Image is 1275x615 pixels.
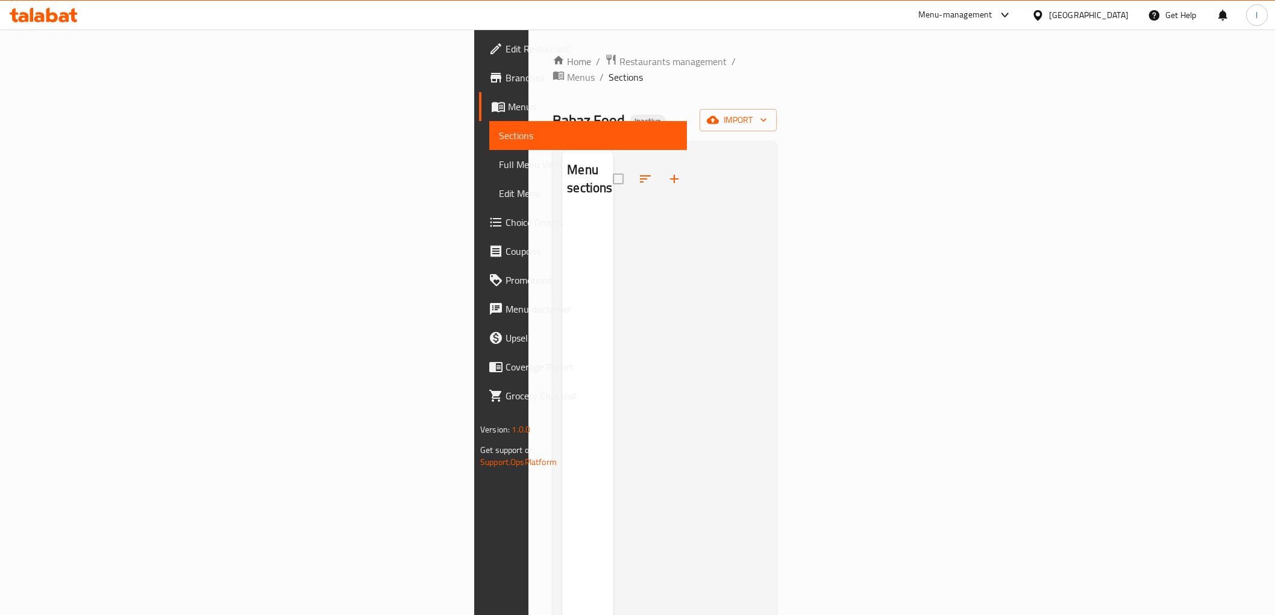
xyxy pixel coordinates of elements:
a: Coupons [479,237,687,266]
nav: Menu sections [562,208,613,217]
span: Choice Groups [506,215,677,229]
span: Edit Restaurant [506,42,677,56]
div: Menu-management [918,8,992,22]
div: [GEOGRAPHIC_DATA] [1049,8,1129,22]
a: Sections [489,121,687,150]
a: Promotions [479,266,687,295]
span: Coverage Report [506,360,677,374]
a: Menus [479,92,687,121]
span: Grocery Checklist [506,389,677,403]
a: Support.OpsPlatform [480,454,557,470]
span: import [709,113,767,128]
span: Version: [480,422,510,437]
a: Full Menu View [489,150,687,179]
a: Branches [479,63,687,92]
a: Edit Menu [489,179,687,208]
span: Edit Menu [499,186,677,201]
li: / [731,54,736,69]
span: Full Menu View [499,157,677,172]
button: Add section [660,164,689,193]
span: Menu disclaimer [506,302,677,316]
span: Branches [506,70,677,85]
span: Get support on: [480,442,536,458]
a: Grocery Checklist [479,381,687,410]
a: Coverage Report [479,352,687,381]
a: Menu disclaimer [479,295,687,323]
span: 1.0.0 [512,422,530,437]
span: Menus [508,99,677,114]
a: Choice Groups [479,208,687,237]
span: Sections [499,128,677,143]
span: Promotions [506,273,677,287]
button: import [700,109,777,131]
span: Coupons [506,244,677,258]
a: Upsell [479,323,687,352]
a: Edit Restaurant [479,34,687,63]
span: Upsell [506,331,677,345]
span: l [1256,8,1258,22]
